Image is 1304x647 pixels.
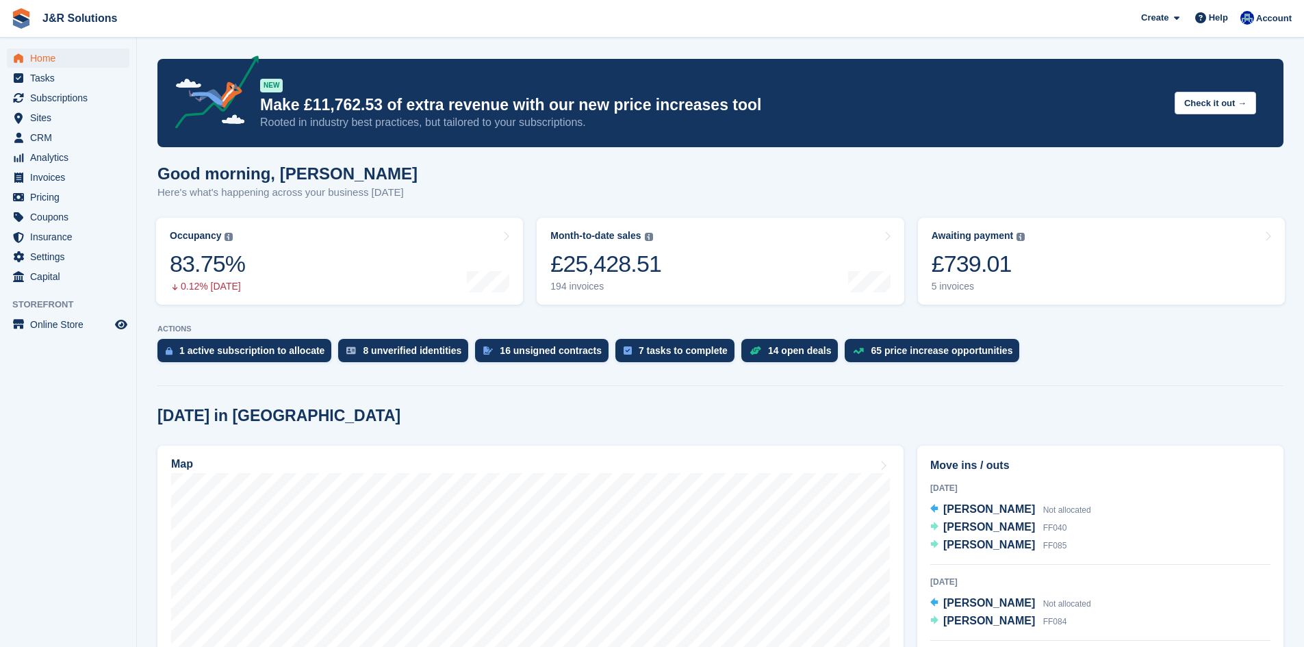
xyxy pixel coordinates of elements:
img: task-75834270c22a3079a89374b754ae025e5fb1db73e45f91037f5363f120a921f8.svg [624,346,632,355]
span: Subscriptions [30,88,112,107]
div: £739.01 [932,250,1025,278]
img: contract_signature_icon-13c848040528278c33f63329250d36e43548de30e8caae1d1a13099fd9432cc5.svg [483,346,493,355]
span: Not allocated [1043,505,1091,515]
a: [PERSON_NAME] FF084 [930,613,1066,631]
span: [PERSON_NAME] [943,503,1035,515]
div: 16 unsigned contracts [500,345,602,356]
div: NEW [260,79,283,92]
h2: Move ins / outs [930,457,1270,474]
a: menu [7,315,129,334]
span: Home [30,49,112,68]
a: menu [7,267,129,286]
span: Tasks [30,68,112,88]
a: menu [7,49,129,68]
span: Insurance [30,227,112,246]
a: 7 tasks to complete [615,339,741,369]
a: Awaiting payment £739.01 5 invoices [918,218,1285,305]
span: Create [1141,11,1168,25]
a: menu [7,128,129,147]
span: FF084 [1043,617,1067,626]
span: CRM [30,128,112,147]
div: Month-to-date sales [550,230,641,242]
span: [PERSON_NAME] [943,615,1035,626]
a: menu [7,168,129,187]
img: icon-info-grey-7440780725fd019a000dd9b08b2336e03edf1995a4989e88bcd33f0948082b44.svg [1017,233,1025,241]
div: 83.75% [170,250,245,278]
span: Analytics [30,148,112,167]
p: Rooted in industry best practices, but tailored to your subscriptions. [260,115,1164,130]
span: Invoices [30,168,112,187]
a: [PERSON_NAME] Not allocated [930,595,1091,613]
span: FF085 [1043,541,1067,550]
p: Make £11,762.53 of extra revenue with our new price increases tool [260,95,1164,115]
span: Account [1256,12,1292,25]
div: 8 unverified identities [363,345,461,356]
img: price-adjustments-announcement-icon-8257ccfd72463d97f412b2fc003d46551f7dbcb40ab6d574587a9cd5c0d94... [164,55,259,134]
span: [PERSON_NAME] [943,597,1035,609]
div: 5 invoices [932,281,1025,292]
a: 65 price increase opportunities [845,339,1026,369]
h1: Good morning, [PERSON_NAME] [157,164,418,183]
button: Check it out → [1175,92,1256,114]
a: menu [7,148,129,167]
div: [DATE] [930,482,1270,494]
a: menu [7,227,129,246]
img: verify_identity-adf6edd0f0f0b5bbfe63781bf79b02c33cf7c696d77639b501bdc392416b5a36.svg [346,346,356,355]
img: icon-info-grey-7440780725fd019a000dd9b08b2336e03edf1995a4989e88bcd33f0948082b44.svg [225,233,233,241]
span: Not allocated [1043,599,1091,609]
a: Preview store [113,316,129,333]
img: stora-icon-8386f47178a22dfd0bd8f6a31ec36ba5ce8667c1dd55bd0f319d3a0aa187defe.svg [11,8,31,29]
div: £25,428.51 [550,250,661,278]
div: 14 open deals [768,345,832,356]
span: Online Store [30,315,112,334]
a: menu [7,207,129,227]
img: price_increase_opportunities-93ffe204e8149a01c8c9dc8f82e8f89637d9d84a8eef4429ea346261dce0b2c0.svg [853,348,864,354]
div: Awaiting payment [932,230,1014,242]
div: 65 price increase opportunities [871,345,1012,356]
span: Storefront [12,298,136,312]
a: menu [7,188,129,207]
span: Help [1209,11,1228,25]
span: Capital [30,267,112,286]
a: [PERSON_NAME] FF085 [930,537,1066,555]
a: menu [7,108,129,127]
a: 8 unverified identities [338,339,475,369]
div: Occupancy [170,230,221,242]
a: Occupancy 83.75% 0.12% [DATE] [156,218,523,305]
div: 0.12% [DATE] [170,281,245,292]
p: ACTIONS [157,325,1283,333]
a: menu [7,88,129,107]
div: 1 active subscription to allocate [179,345,324,356]
a: [PERSON_NAME] Not allocated [930,501,1091,519]
a: menu [7,247,129,266]
img: Macie Adcock [1240,11,1254,25]
h2: Map [171,458,193,470]
a: menu [7,68,129,88]
a: 1 active subscription to allocate [157,339,338,369]
span: [PERSON_NAME] [943,521,1035,533]
a: [PERSON_NAME] FF040 [930,519,1066,537]
div: 7 tasks to complete [639,345,728,356]
p: Here's what's happening across your business [DATE] [157,185,418,201]
a: Month-to-date sales £25,428.51 194 invoices [537,218,904,305]
a: 14 open deals [741,339,845,369]
span: Sites [30,108,112,127]
span: [PERSON_NAME] [943,539,1035,550]
div: 194 invoices [550,281,661,292]
a: J&R Solutions [37,7,123,29]
span: Coupons [30,207,112,227]
a: 16 unsigned contracts [475,339,615,369]
span: FF040 [1043,523,1067,533]
span: Pricing [30,188,112,207]
h2: [DATE] in [GEOGRAPHIC_DATA] [157,407,400,425]
img: icon-info-grey-7440780725fd019a000dd9b08b2336e03edf1995a4989e88bcd33f0948082b44.svg [645,233,653,241]
img: active_subscription_to_allocate_icon-d502201f5373d7db506a760aba3b589e785aa758c864c3986d89f69b8ff3... [166,346,172,355]
img: deal-1b604bf984904fb50ccaf53a9ad4b4a5d6e5aea283cecdc64d6e3604feb123c2.svg [750,346,761,355]
span: Settings [30,247,112,266]
div: [DATE] [930,576,1270,588]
